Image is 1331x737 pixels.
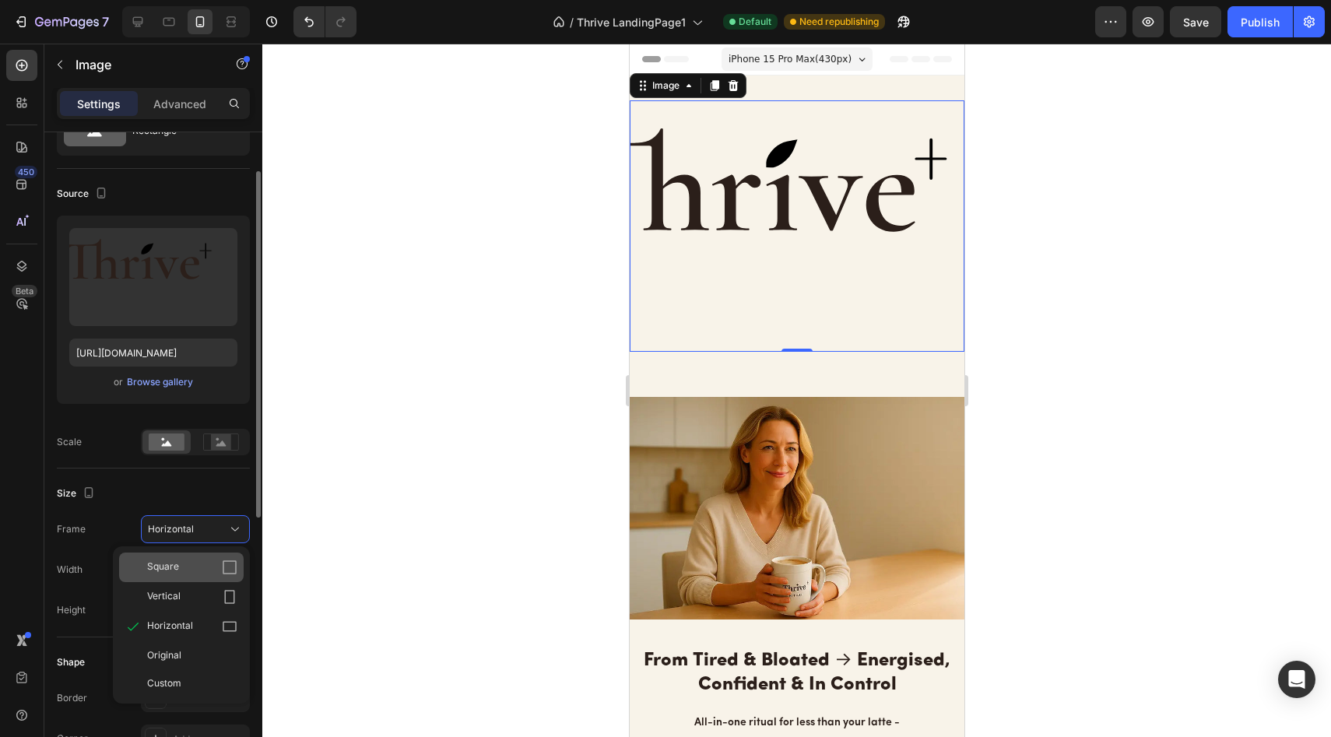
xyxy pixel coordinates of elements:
[1278,661,1315,698] div: Open Intercom Messenger
[147,648,181,662] span: Original
[76,55,208,74] p: Image
[102,12,109,31] p: 7
[147,676,181,690] span: Custom
[293,6,356,37] div: Undo/Redo
[77,96,121,112] p: Settings
[126,374,194,390] button: Browse gallery
[147,589,181,605] span: Vertical
[141,515,250,543] button: Horizontal
[114,373,123,391] span: or
[6,6,116,37] button: 7
[15,166,37,178] div: 450
[739,15,771,29] span: Default
[147,560,179,575] span: Square
[69,339,237,367] input: https://example.com/image.jpg
[1241,14,1280,30] div: Publish
[570,14,574,30] span: /
[57,655,85,669] div: Shape
[630,44,964,737] iframe: Design area
[577,14,686,30] span: Thrive LandingPage1
[1183,16,1209,29] span: Save
[57,483,98,504] div: Size
[799,15,879,29] span: Need republishing
[57,184,111,205] div: Source
[12,285,37,297] div: Beta
[69,228,237,326] img: preview-image
[57,691,87,705] div: Border
[148,522,194,536] span: Horizontal
[57,522,86,536] label: Frame
[127,375,193,389] div: Browse gallery
[1170,6,1221,37] button: Save
[1227,6,1293,37] button: Publish
[57,435,82,449] div: Scale
[153,96,206,112] p: Advanced
[57,563,83,577] label: Width
[147,619,193,634] span: Horizontal
[57,603,86,617] label: Height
